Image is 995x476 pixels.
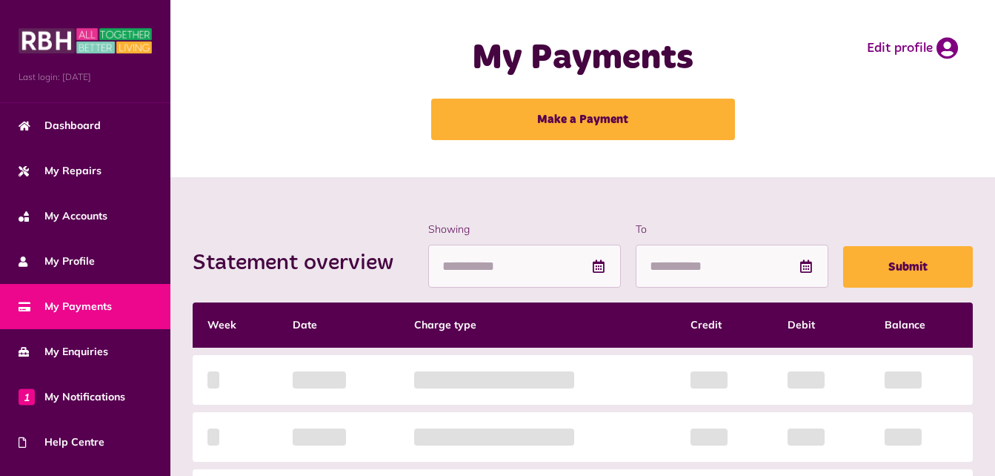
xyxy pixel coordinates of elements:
span: 1 [19,389,35,405]
span: Last login: [DATE] [19,70,152,84]
span: My Payments [19,299,112,314]
span: Help Centre [19,434,104,450]
a: Make a Payment [431,99,735,140]
h1: My Payments [391,37,774,80]
img: MyRBH [19,26,152,56]
span: Dashboard [19,118,101,133]
a: Edit profile [867,37,958,59]
span: My Profile [19,254,95,269]
span: My Enquiries [19,344,108,360]
span: My Repairs [19,163,102,179]
span: My Notifications [19,389,125,405]
span: My Accounts [19,208,107,224]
